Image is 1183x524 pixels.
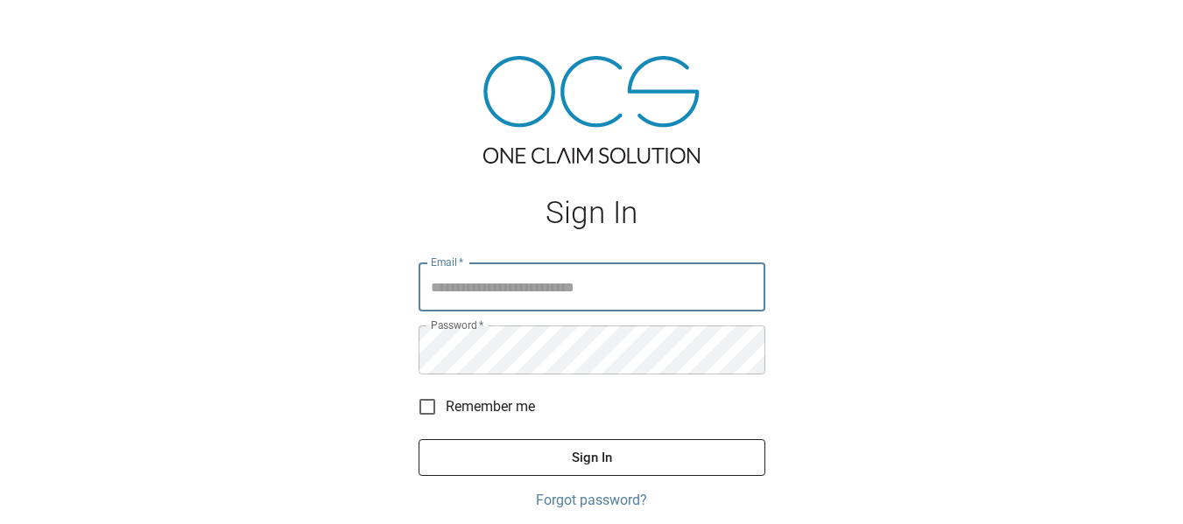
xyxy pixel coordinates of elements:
[431,255,464,269] label: Email
[419,195,765,231] h1: Sign In
[419,439,765,476] button: Sign In
[431,318,483,332] label: Password
[446,396,535,417] span: Remember me
[21,10,91,45] img: ocs-logo-white-transparent.png
[419,490,765,511] a: Forgot password?
[483,56,700,164] img: ocs-logo-tra.png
